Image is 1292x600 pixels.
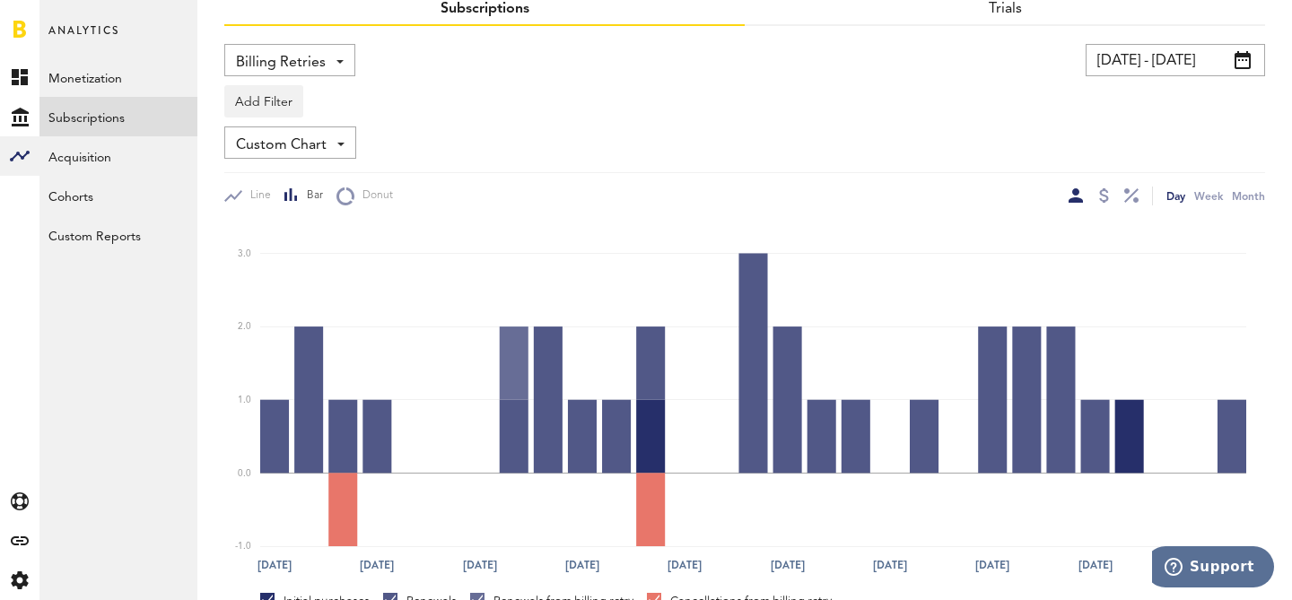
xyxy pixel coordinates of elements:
text: 2.0 [238,322,251,331]
div: Day [1166,187,1185,205]
text: [DATE] [258,557,292,573]
span: Donut [354,188,393,204]
a: Custom Reports [39,215,197,255]
text: 3.0 [238,249,251,258]
a: Subscriptions [441,2,529,16]
a: Acquisition [39,136,197,176]
div: Month [1232,187,1265,205]
text: [DATE] [565,557,599,573]
text: [DATE] [975,557,1009,573]
text: [DATE] [668,557,702,573]
text: [DATE] [1078,557,1113,573]
text: [DATE] [360,557,394,573]
a: Subscriptions [39,97,197,136]
iframe: Opens a widget where you can find more information [1152,546,1274,591]
a: Trials [989,2,1022,16]
text: -1.0 [235,542,251,551]
text: [DATE] [771,557,805,573]
div: Week [1194,187,1223,205]
span: Line [242,188,271,204]
text: 1.0 [238,396,251,404]
button: Add Filter [224,85,303,117]
span: Billing Retries [236,48,326,78]
text: [DATE] [463,557,497,573]
span: Bar [299,188,323,204]
text: [DATE] [873,557,907,573]
a: Cohorts [39,176,197,215]
a: Monetization [39,57,197,97]
span: Custom Chart [236,130,327,161]
span: Analytics [48,20,119,57]
text: 0.0 [238,469,251,478]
